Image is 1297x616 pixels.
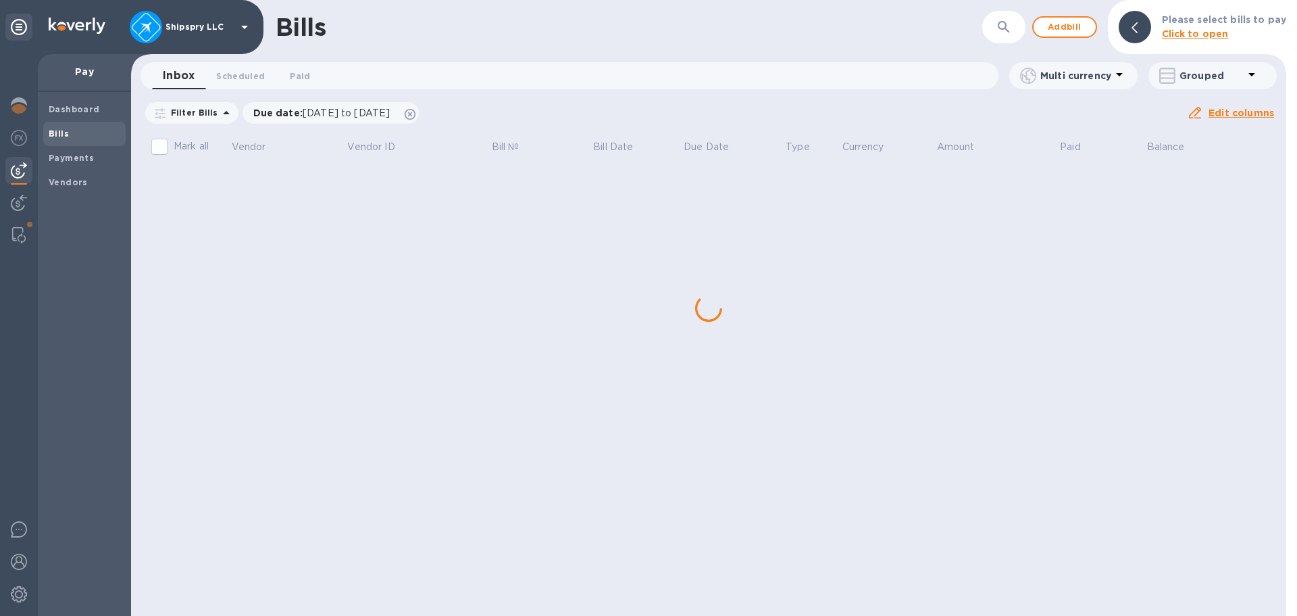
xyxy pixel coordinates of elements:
[11,130,27,146] img: Foreign exchange
[5,14,32,41] div: Unpin categories
[49,128,69,139] b: Bills
[786,140,810,154] p: Type
[1040,69,1111,82] p: Multi currency
[276,13,326,41] h1: Bills
[593,140,633,154] p: Bill Date
[166,107,218,118] p: Filter Bills
[303,108,390,118] span: [DATE] to [DATE]
[290,69,310,83] span: Paid
[1044,19,1085,35] span: Add bill
[347,140,395,154] p: Vendor ID
[49,177,88,187] b: Vendors
[1060,140,1098,154] span: Paid
[937,140,975,154] p: Amount
[243,102,419,124] div: Due date:[DATE] to [DATE]
[253,106,397,120] p: Due date :
[163,66,195,85] span: Inbox
[347,140,412,154] span: Vendor ID
[492,140,519,154] p: Bill №
[1179,69,1244,82] p: Grouped
[684,140,729,154] p: Due Date
[1032,16,1097,38] button: Addbill
[49,153,94,163] b: Payments
[1147,140,1185,154] p: Balance
[492,140,537,154] span: Bill №
[49,18,105,34] img: Logo
[1060,140,1081,154] p: Paid
[1162,14,1286,25] b: Please select bills to pay
[174,139,209,153] p: Mark all
[937,140,992,154] span: Amount
[1147,140,1202,154] span: Balance
[216,69,265,83] span: Scheduled
[232,140,284,154] span: Vendor
[232,140,266,154] p: Vendor
[166,22,233,32] p: Shipspry LLC
[49,65,120,78] p: Pay
[842,140,884,154] p: Currency
[1162,28,1229,39] b: Click to open
[49,104,100,114] b: Dashboard
[1209,108,1274,118] u: Edit columns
